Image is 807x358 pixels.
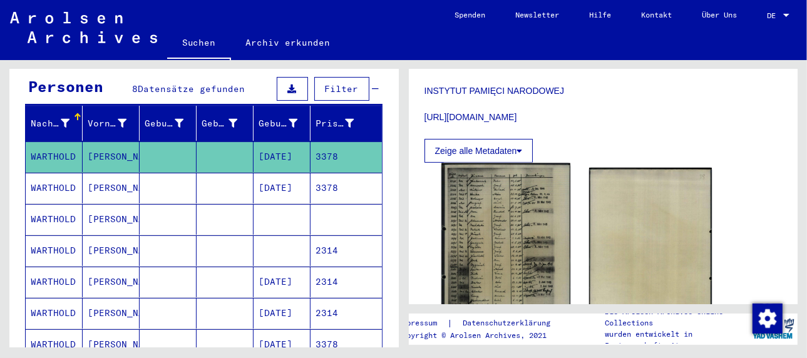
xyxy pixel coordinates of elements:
[398,317,447,330] a: Impressum
[28,75,103,98] div: Personen
[254,173,311,203] mat-cell: [DATE]
[31,117,69,130] div: Nachname
[167,28,231,60] a: Suchen
[398,330,565,341] p: Copyright © Arolsen Archives, 2021
[424,71,783,124] p: INSTYTUT PAMIĘCI NARODOWEJ [URL][DOMAIN_NAME]
[138,83,245,95] span: Datensätze gefunden
[83,298,140,329] mat-cell: [PERSON_NAME]
[254,106,311,141] mat-header-cell: Geburtsdatum
[26,204,83,235] mat-cell: WARTHOLD
[26,235,83,266] mat-cell: WARTHOLD
[83,141,140,172] mat-cell: [PERSON_NAME]
[140,106,197,141] mat-header-cell: Geburtsname
[83,173,140,203] mat-cell: [PERSON_NAME]
[605,306,749,329] p: Die Arolsen Archives Online-Collections
[26,106,83,141] mat-header-cell: Nachname
[83,267,140,297] mat-cell: [PERSON_NAME]
[316,117,354,130] div: Prisoner #
[325,83,359,95] span: Filter
[424,139,533,163] button: Zeige alle Metadaten
[254,267,311,297] mat-cell: [DATE]
[231,28,346,58] a: Archiv erkunden
[311,298,382,329] mat-cell: 2314
[605,329,749,351] p: wurden entwickelt in Partnerschaft mit
[132,83,138,95] span: 8
[145,117,183,130] div: Geburtsname
[311,141,382,172] mat-cell: 3378
[589,168,712,342] img: 002.jpg
[202,117,237,130] div: Geburt‏
[254,141,311,172] mat-cell: [DATE]
[26,141,83,172] mat-cell: WARTHOLD
[26,267,83,297] mat-cell: WARTHOLD
[311,173,382,203] mat-cell: 3378
[316,113,370,133] div: Prisoner #
[145,113,199,133] div: Geburtsname
[750,313,797,344] img: yv_logo.png
[254,298,311,329] mat-cell: [DATE]
[453,317,565,330] a: Datenschutzerklärung
[311,235,382,266] mat-cell: 2314
[441,163,570,344] img: 001.jpg
[259,117,297,130] div: Geburtsdatum
[767,11,781,20] span: DE
[753,304,783,334] img: Zustimmung ändern
[202,113,253,133] div: Geburt‏
[314,77,369,101] button: Filter
[311,106,382,141] mat-header-cell: Prisoner #
[83,106,140,141] mat-header-cell: Vorname
[88,117,126,130] div: Vorname
[259,113,313,133] div: Geburtsdatum
[398,317,565,330] div: |
[10,12,157,43] img: Arolsen_neg.svg
[83,204,140,235] mat-cell: [PERSON_NAME]
[311,267,382,297] mat-cell: 2314
[26,298,83,329] mat-cell: WARTHOLD
[26,173,83,203] mat-cell: WARTHOLD
[88,113,142,133] div: Vorname
[31,113,85,133] div: Nachname
[197,106,254,141] mat-header-cell: Geburt‏
[83,235,140,266] mat-cell: [PERSON_NAME]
